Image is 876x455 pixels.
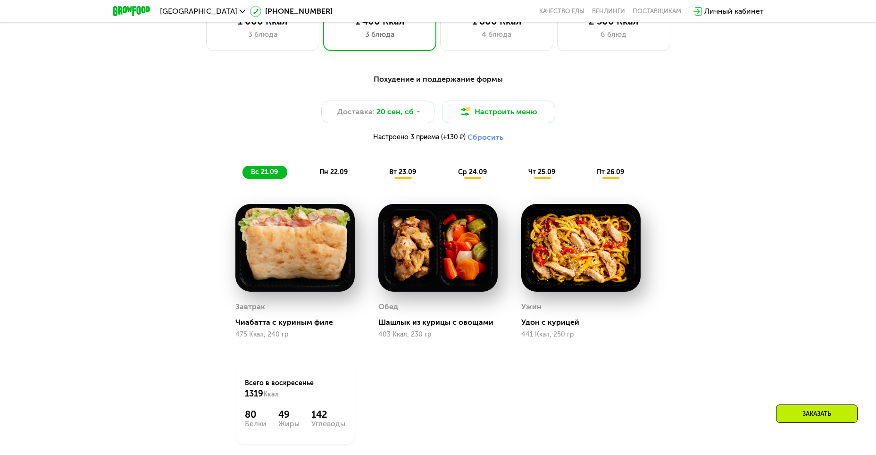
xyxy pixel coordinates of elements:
[378,318,505,327] div: Шашлык из курицы с овощами
[389,168,416,176] span: вт 23.09
[521,300,542,314] div: Ужин
[597,168,624,176] span: пт 26.09
[458,168,487,176] span: ср 24.09
[521,318,648,327] div: Удон с курицей
[567,29,660,40] div: 6 блюд
[337,106,375,118] span: Доставка:
[467,133,503,142] button: Сбросить
[278,420,300,428] div: Жиры
[528,168,555,176] span: чт 25.09
[245,420,267,428] div: Белки
[539,8,584,15] a: Качество еды
[521,331,641,338] div: 441 Ккал, 250 гр
[311,420,345,428] div: Углеводы
[378,300,398,314] div: Обед
[159,74,717,85] div: Похудение и поддержание формы
[250,6,333,17] a: [PHONE_NUMBER]
[592,8,625,15] a: Вендинги
[245,409,267,420] div: 80
[235,331,355,338] div: 475 Ккал, 240 гр
[251,168,278,176] span: вс 21.09
[245,388,263,399] span: 1319
[378,331,498,338] div: 403 Ккал, 230 гр
[442,101,555,123] button: Настроить меню
[278,409,300,420] div: 49
[311,409,345,420] div: 142
[376,106,414,118] span: 20 сен, сб
[704,6,764,17] div: Личный кабинет
[245,379,345,399] div: Всего в воскресенье
[450,29,543,40] div: 4 блюда
[333,29,426,40] div: 3 блюда
[373,134,466,141] span: Настроено 3 приема (+130 ₽)
[263,390,279,398] span: Ккал
[235,300,265,314] div: Завтрак
[633,8,681,15] div: поставщикам
[160,8,237,15] span: [GEOGRAPHIC_DATA]
[776,404,858,423] div: Заказать
[319,168,348,176] span: пн 22.09
[216,29,309,40] div: 3 блюда
[235,318,362,327] div: Чиабатта с куриным филе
